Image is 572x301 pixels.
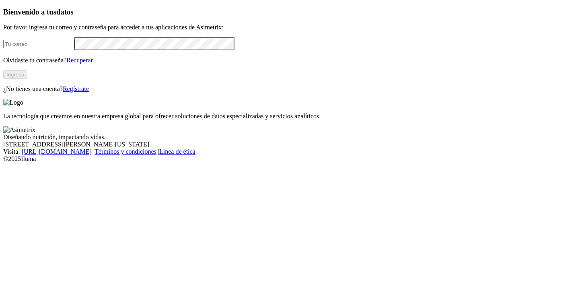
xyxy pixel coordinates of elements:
a: Línea de ética [159,148,195,155]
a: Regístrate [63,85,89,92]
img: Asimetrix [3,126,35,134]
p: La tecnología que creamos en nuestra empresa global para ofrecer soluciones de datos especializad... [3,113,569,120]
button: Ingresa [3,70,27,79]
p: Por favor ingresa tu correo y contraseña para acceder a tus aplicaciones de Asimetrix: [3,24,569,31]
a: Términos y condiciones [95,148,156,155]
p: Olvidaste tu contraseña? [3,57,569,64]
div: © 2025 Iluma [3,155,569,163]
h3: Bienvenido a tus [3,8,569,16]
a: Recuperar [66,57,93,64]
p: ¿No tienes una cuenta? [3,85,569,93]
div: Visita : | | [3,148,569,155]
span: datos [56,8,74,16]
input: Tu correo [3,40,74,48]
div: Diseñando nutrición, impactando vidas. [3,134,569,141]
div: [STREET_ADDRESS][PERSON_NAME][US_STATE]. [3,141,569,148]
img: Logo [3,99,23,106]
a: [URL][DOMAIN_NAME] [22,148,92,155]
